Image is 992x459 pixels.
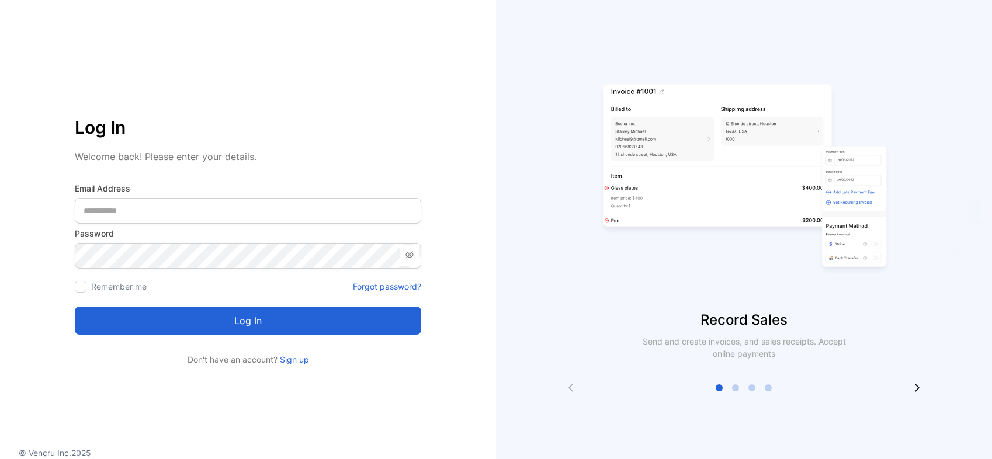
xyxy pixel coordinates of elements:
p: Don't have an account? [75,353,421,366]
a: Sign up [278,354,309,364]
button: Log in [75,307,421,335]
p: Welcome back! Please enter your details. [75,149,421,164]
a: Forgot password? [353,280,421,293]
label: Email Address [75,182,421,194]
img: vencru logo [75,47,133,110]
p: Send and create invoices, and sales receipts. Accept online payments [632,335,856,360]
label: Remember me [91,281,147,291]
p: Log In [75,113,421,141]
label: Password [75,227,421,239]
p: Record Sales [496,310,992,331]
img: slider image [598,47,890,310]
